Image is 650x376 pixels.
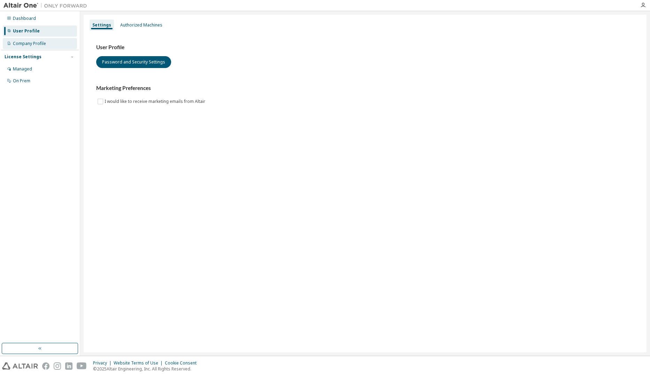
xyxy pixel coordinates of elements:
div: Authorized Machines [120,22,162,28]
div: On Prem [13,78,30,84]
img: facebook.svg [42,362,49,370]
div: Company Profile [13,41,46,46]
div: Dashboard [13,16,36,21]
div: Website Terms of Use [114,360,165,366]
p: © 2025 Altair Engineering, Inc. All Rights Reserved. [93,366,201,372]
label: I would like to receive marketing emails from Altair [105,97,207,106]
img: instagram.svg [54,362,61,370]
div: Settings [92,22,111,28]
img: youtube.svg [77,362,87,370]
div: License Settings [5,54,41,60]
button: Password and Security Settings [96,56,171,68]
img: linkedin.svg [65,362,72,370]
img: altair_logo.svg [2,362,38,370]
h3: User Profile [96,44,634,51]
div: User Profile [13,28,40,34]
div: Privacy [93,360,114,366]
h3: Marketing Preferences [96,85,634,92]
div: Cookie Consent [165,360,201,366]
img: Altair One [3,2,91,9]
div: Managed [13,66,32,72]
